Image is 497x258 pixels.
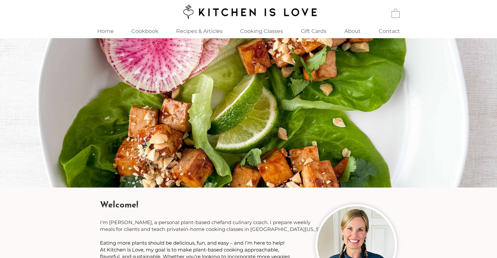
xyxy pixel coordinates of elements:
[184,226,334,232] span: in-home cooking classes in [GEOGRAPHIC_DATA][US_STATE].
[298,24,330,38] p: Gift Cards
[89,24,123,38] a: Home
[100,240,286,246] span: ​​​​​​​​​​​​
[123,24,167,38] a: Cookbook
[375,24,403,38] p: Contact
[179,4,318,20] img: Kitchen is Love logo
[173,24,226,38] p: Recipes & Articles
[336,24,370,38] a: About
[370,24,409,38] a: Contact
[89,24,409,38] nav: Site
[232,24,292,38] div: Cooking Classes
[100,240,286,246] span: Eating more plants should be delicious, fun, and easy – and I’m here to help! ​
[94,24,117,38] p: Home
[100,219,222,225] span: I'm [PERSON_NAME], a personal plant-based chef
[167,24,232,38] a: Recipes & Articles
[100,226,184,232] span: meals for clients and teach private
[222,219,310,225] span: and culinary coach. I prepare weekly
[292,24,336,38] a: Gift Cards
[100,247,279,253] span: At Kitchen is Love, my goal is to make plant-based cooking approachable,
[100,201,138,210] span: Welcome!
[341,24,364,38] p: About
[237,24,286,38] p: Cooking Classes
[128,24,162,38] p: Cookbook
